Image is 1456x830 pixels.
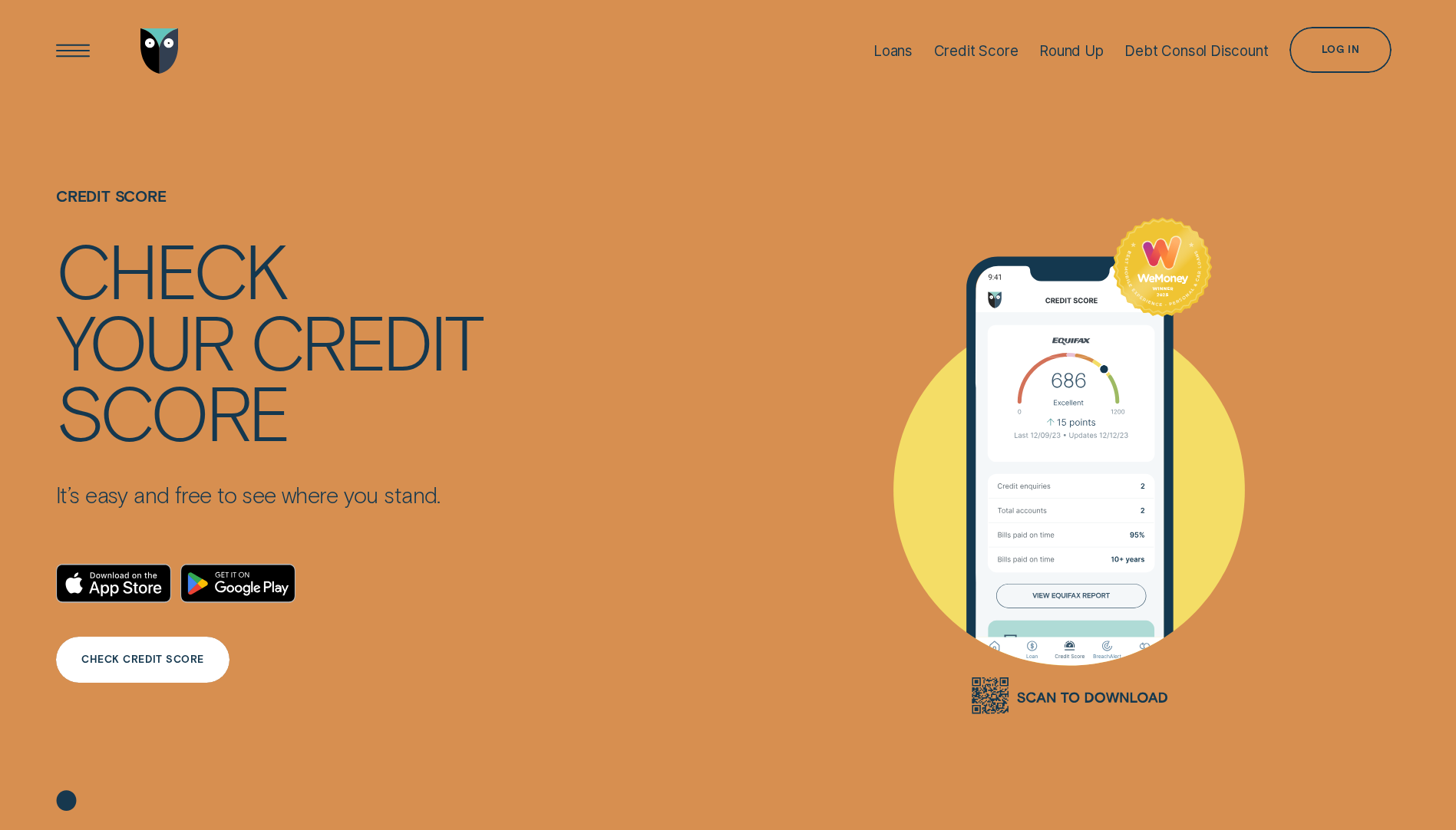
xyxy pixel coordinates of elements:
[1124,42,1268,60] div: Debt Consol Discount
[81,655,204,664] div: CHECK CREDIT SCORE
[1289,27,1392,73] button: Log in
[50,28,96,74] button: Open Menu
[873,42,913,60] div: Loans
[934,42,1019,60] div: Credit Score
[250,305,482,377] div: credit
[56,564,171,603] a: Download on the App Store
[56,187,482,234] h1: Credit Score
[180,564,295,603] a: Android App on Google Play
[56,234,286,305] div: Check
[140,28,179,74] img: Wisr
[56,234,482,447] h4: Check your credit score
[56,305,233,377] div: your
[56,481,482,509] p: It’s easy and free to see where you stand.
[56,376,289,447] div: score
[56,637,229,683] a: CHECK CREDIT SCORE
[1039,42,1104,60] div: Round Up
